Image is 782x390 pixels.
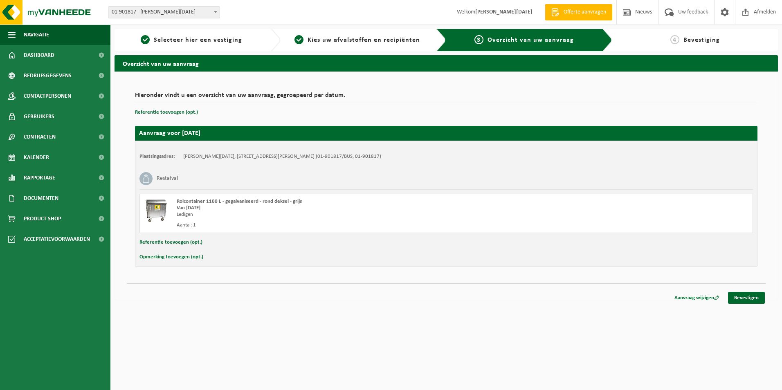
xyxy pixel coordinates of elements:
a: Offerte aanvragen [545,4,612,20]
button: Opmerking toevoegen (opt.) [139,252,203,262]
a: 1Selecteer hier een vestiging [119,35,264,45]
span: 2 [294,35,303,44]
strong: Van [DATE] [177,205,200,211]
span: Documenten [24,188,58,208]
div: Aantal: 1 [177,222,479,229]
a: Aanvraag wijzigen [668,292,726,304]
a: Bevestigen [728,292,765,304]
span: Bevestiging [683,37,720,43]
span: Gebruikers [24,106,54,127]
span: Contracten [24,127,56,147]
span: Product Shop [24,208,61,229]
button: Referentie toevoegen (opt.) [139,237,202,248]
span: Kalender [24,147,49,168]
span: Rolcontainer 1100 L - gegalvaniseerd - rond deksel - grijs [177,199,302,204]
h2: Hieronder vindt u een overzicht van uw aanvraag, gegroepeerd per datum. [135,92,757,103]
h3: Restafval [157,172,178,185]
span: Acceptatievoorwaarden [24,229,90,249]
span: 01-901817 - DEFEVER JEAN NOEL - IEPER [108,6,220,18]
button: Referentie toevoegen (opt.) [135,107,198,118]
span: 3 [474,35,483,44]
span: Offerte aanvragen [562,8,608,16]
span: Kies uw afvalstoffen en recipiënten [308,37,420,43]
span: Bedrijfsgegevens [24,65,72,86]
span: Dashboard [24,45,54,65]
div: Ledigen [177,211,479,218]
strong: Plaatsingsadres: [139,154,175,159]
span: Rapportage [24,168,55,188]
a: 2Kies uw afvalstoffen en recipiënten [285,35,430,45]
span: 4 [670,35,679,44]
span: Navigatie [24,25,49,45]
span: 01-901817 - DEFEVER JEAN NOEL - IEPER [108,7,220,18]
img: WB-1100-GAL-GY-02.png [144,198,169,223]
strong: [PERSON_NAME][DATE] [475,9,533,15]
span: Contactpersonen [24,86,71,106]
h2: Overzicht van uw aanvraag [115,55,778,71]
td: [PERSON_NAME][DATE], [STREET_ADDRESS][PERSON_NAME] (01-901817/BUS, 01-901817) [183,153,381,160]
span: Selecteer hier een vestiging [154,37,242,43]
span: Overzicht van uw aanvraag [488,37,574,43]
strong: Aanvraag voor [DATE] [139,130,200,137]
span: 1 [141,35,150,44]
